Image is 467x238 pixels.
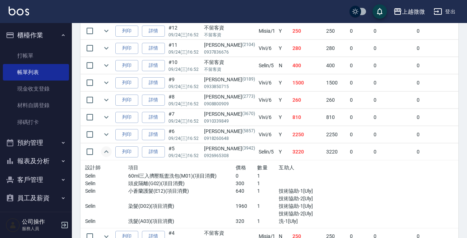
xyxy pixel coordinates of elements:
[3,114,69,131] a: 掃碼打卡
[142,60,165,71] a: 詳情
[291,92,324,109] td: 260
[279,195,343,202] p: 技術協助-2[Uly]
[128,202,236,210] p: 染髮(D02)(項目消費)
[101,26,112,36] button: expand row
[372,74,415,91] td: 0
[242,93,255,101] p: (2773)
[242,110,255,118] p: (3670)
[291,57,324,74] td: 400
[101,112,112,123] button: expand row
[324,109,348,126] td: 810
[257,172,279,180] p: 1
[348,126,372,143] td: 0
[348,40,372,57] td: 0
[257,92,277,109] td: Vivi /6
[115,146,138,157] button: 列印
[415,23,458,40] td: 0
[204,66,255,73] p: 不留客資
[236,187,257,195] p: 640
[257,165,268,170] span: 數量
[167,40,202,57] td: #11
[204,110,255,118] div: [PERSON_NAME]
[115,112,138,123] button: 列印
[324,57,348,74] td: 400
[373,4,387,19] button: save
[3,81,69,97] a: 現金收支登錄
[279,210,343,218] p: 技術協助-2[Uly]
[257,218,279,225] p: 1
[115,95,138,106] button: 列印
[348,57,372,74] td: 0
[324,23,348,40] td: 250
[204,24,255,32] div: 不留客資
[168,152,200,159] p: 09/24 (三) 16:52
[101,95,112,105] button: expand row
[9,6,29,15] img: Logo
[277,109,291,126] td: Y
[204,59,255,66] div: 不留客資
[279,202,343,210] p: 技術協助-1[Uly]
[431,5,458,18] button: 登出
[291,143,324,160] td: 3220
[277,23,291,40] td: Y
[128,187,236,195] p: 小蒼蘭護髮(E12)(項目消費)
[3,189,69,207] button: 員工及薪資
[257,202,279,210] p: 1
[236,202,257,210] p: 1960
[372,109,415,126] td: 0
[242,41,255,49] p: (2104)
[115,60,138,71] button: 列印
[101,43,112,54] button: expand row
[168,32,200,38] p: 09/24 (三) 16:52
[85,172,128,180] p: Selin
[142,129,165,140] a: 詳情
[128,218,236,225] p: 洗髮(A03)(項目消費)
[167,57,202,74] td: #10
[415,92,458,109] td: 0
[348,143,372,160] td: 0
[168,49,200,55] p: 09/24 (三) 16:52
[128,172,236,180] p: 60ml三入擠壓瓶盥洗包(M01)(項目消費)
[257,74,277,91] td: Vivi /6
[167,74,202,91] td: #9
[101,77,112,88] button: expand row
[204,145,255,152] div: [PERSON_NAME]
[277,57,291,74] td: N
[142,95,165,106] a: 詳情
[279,218,343,225] p: 洗-1[Uly]
[277,74,291,91] td: Y
[142,112,165,123] a: 詳情
[348,92,372,109] td: 0
[168,101,200,107] p: 09/24 (三) 16:52
[390,4,428,19] button: 上越微微
[85,187,128,195] p: Selin
[142,26,165,37] a: 詳情
[372,126,415,143] td: 0
[277,143,291,160] td: Y
[372,40,415,57] td: 0
[204,76,255,83] div: [PERSON_NAME]
[291,109,324,126] td: 810
[3,133,69,152] button: 預約管理
[115,43,138,54] button: 列印
[22,218,59,225] h5: 公司操作
[415,57,458,74] td: 0
[257,187,279,195] p: 1
[168,135,200,142] p: 09/24 (三) 16:52
[291,23,324,40] td: 250
[85,202,128,210] p: Selin
[236,165,246,170] span: 價格
[279,187,343,195] p: 技術協助-1[Uly]
[257,126,277,143] td: Vivi /6
[167,126,202,143] td: #6
[348,74,372,91] td: 0
[168,66,200,73] p: 09/24 (三) 16:52
[257,143,277,160] td: Selin /5
[115,77,138,88] button: 列印
[142,43,165,54] a: 詳情
[291,74,324,91] td: 1500
[6,218,20,232] img: Person
[128,165,139,170] span: 項目
[101,129,112,140] button: expand row
[236,218,257,225] p: 320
